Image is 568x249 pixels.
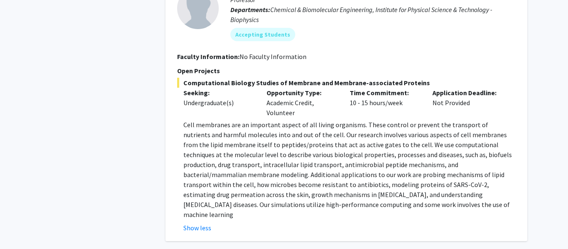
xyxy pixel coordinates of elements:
[267,88,337,98] p: Opportunity Type:
[183,223,211,233] button: Show less
[183,88,254,98] p: Seeking:
[350,88,420,98] p: Time Commitment:
[183,120,516,219] p: Cell membranes are an important aspect of all living organisms. These control or prevent the tran...
[432,88,503,98] p: Application Deadline:
[177,78,516,88] span: Computational Biology Studies of Membrane and Membrane-associated Proteins
[177,52,240,61] b: Faculty Information:
[177,66,516,76] p: Open Projects
[426,88,509,118] div: Not Provided
[260,88,343,118] div: Academic Credit, Volunteer
[230,5,492,24] span: Chemical & Biomolecular Engineering, Institute for Physical Science & Technology - Biophysics
[6,212,35,243] iframe: Chat
[183,98,254,108] div: Undergraduate(s)
[230,28,295,41] mat-chip: Accepting Students
[230,5,270,14] b: Departments:
[343,88,427,118] div: 10 - 15 hours/week
[240,52,306,61] span: No Faculty Information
